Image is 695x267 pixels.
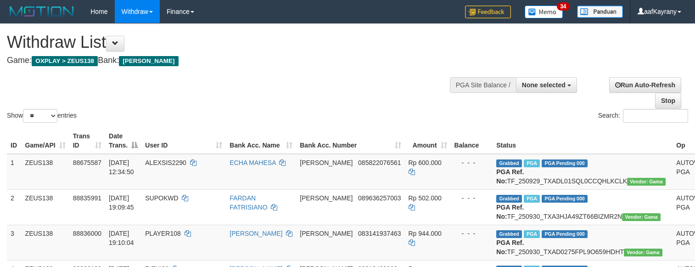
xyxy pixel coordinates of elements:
span: Marked by aafpengsreynich [524,195,540,203]
span: [DATE] 12:34:50 [109,159,134,176]
span: [DATE] 19:10:04 [109,230,134,246]
img: MOTION_logo.png [7,5,77,18]
b: PGA Ref. No: [496,168,524,185]
span: Vendor URL: https://trx31.1velocity.biz [627,178,666,186]
span: OXPLAY > ZEUS138 [32,56,98,66]
span: Marked by aafpengsreynich [524,159,540,167]
td: ZEUS138 [22,225,69,260]
label: Search: [598,109,688,123]
select: Showentries [23,109,57,123]
a: Stop [655,93,681,108]
img: Feedback.jpg [465,6,511,18]
th: Amount: activate to sort column ascending [405,128,451,154]
span: Rp 944.000 [409,230,442,237]
td: 1 [7,154,22,190]
h1: Withdraw List [7,33,454,51]
span: Grabbed [496,159,522,167]
td: TF_250930_TXA3HJA49ZT66BIZMR2N [493,189,673,225]
th: User ID: activate to sort column ascending [141,128,226,154]
span: SUPOKWD [145,194,178,202]
span: Marked by aafpengsreynich [524,230,540,238]
span: [PERSON_NAME] [300,194,353,202]
span: [PERSON_NAME] [119,56,178,66]
td: 2 [7,189,22,225]
label: Show entries [7,109,77,123]
th: Trans ID: activate to sort column ascending [69,128,105,154]
a: Run Auto-Refresh [609,77,681,93]
td: ZEUS138 [22,154,69,190]
a: [PERSON_NAME] [230,230,282,237]
th: ID [7,128,22,154]
span: ALEXSIS2290 [145,159,186,166]
span: Copy 089636257003 to clipboard [358,194,401,202]
td: ZEUS138 [22,189,69,225]
span: 88675587 [73,159,101,166]
span: Rp 600.000 [409,159,442,166]
span: [DATE] 19:09:45 [109,194,134,211]
th: Game/API: activate to sort column ascending [22,128,69,154]
h4: Game: Bank: [7,56,454,65]
span: 88836000 [73,230,101,237]
input: Search: [623,109,688,123]
a: FARDAN FATRISIANO [230,194,267,211]
th: Date Trans.: activate to sort column descending [105,128,141,154]
span: [PERSON_NAME] [300,230,353,237]
span: Copy 083141937463 to clipboard [358,230,401,237]
span: Vendor URL: https://trx31.1velocity.biz [624,249,662,256]
th: Balance [451,128,493,154]
span: [PERSON_NAME] [300,159,353,166]
th: Bank Acc. Number: activate to sort column ascending [296,128,404,154]
img: panduan.png [577,6,623,18]
b: PGA Ref. No: [496,239,524,256]
span: PGA Pending [542,159,588,167]
div: PGA Site Balance / [450,77,516,93]
th: Bank Acc. Name: activate to sort column ascending [226,128,296,154]
div: - - - [454,229,489,238]
span: Grabbed [496,195,522,203]
span: 88835991 [73,194,101,202]
div: - - - [454,193,489,203]
div: - - - [454,158,489,167]
td: TF_250929_TXADL01SQL0CCQHLKCLK [493,154,673,190]
img: Button%20Memo.svg [525,6,563,18]
td: TF_250930_TXAD0275FPL9O659HDHT [493,225,673,260]
th: Status [493,128,673,154]
span: PLAYER108 [145,230,181,237]
span: PGA Pending [542,195,588,203]
span: Vendor URL: https://trx31.1velocity.biz [622,213,661,221]
button: None selected [516,77,577,93]
span: PGA Pending [542,230,588,238]
span: Rp 502.000 [409,194,442,202]
span: 34 [557,2,569,11]
span: None selected [522,81,566,89]
b: PGA Ref. No: [496,204,524,220]
td: 3 [7,225,22,260]
a: ECHA MAHESA [230,159,275,166]
span: Grabbed [496,230,522,238]
span: Copy 085822076561 to clipboard [358,159,401,166]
